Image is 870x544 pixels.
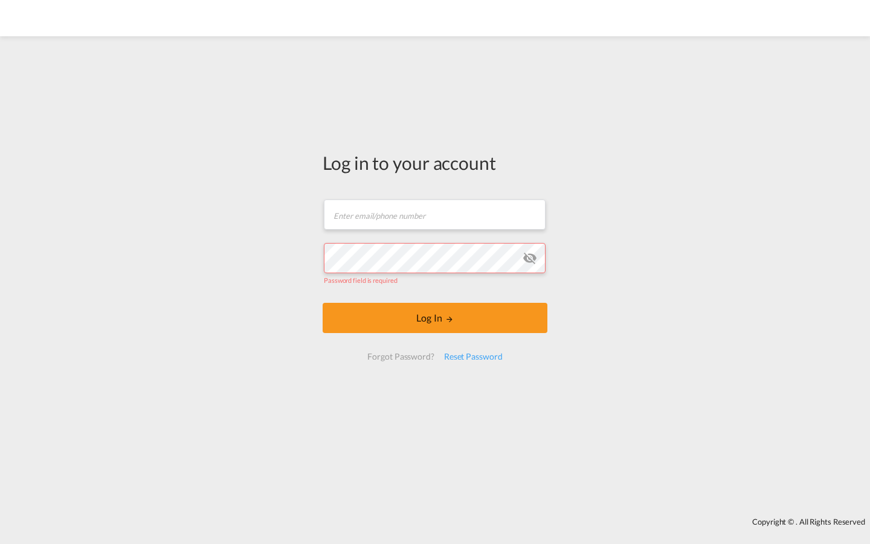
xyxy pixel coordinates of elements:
[324,199,546,230] input: Enter email/phone number
[362,346,439,368] div: Forgot Password?
[439,346,507,368] div: Reset Password
[323,303,547,333] button: LOGIN
[523,251,537,265] md-icon: icon-eye-off
[323,150,547,175] div: Log in to your account
[324,276,397,284] span: Password field is required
